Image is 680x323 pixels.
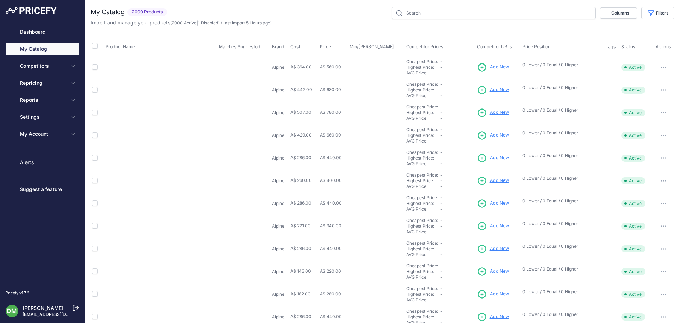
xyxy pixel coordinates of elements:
div: AVG Price: [406,93,440,99]
a: Alerts [6,156,79,169]
span: Tags [606,44,616,49]
span: Matches Suggested [219,44,260,49]
button: Status [621,44,637,50]
span: Active [621,313,645,321]
p: 0 Lower / 0 Equal / 0 Higher [522,266,599,272]
a: Add New [477,312,509,322]
button: Reports [6,94,79,106]
span: - [440,206,442,212]
span: Product Name [106,44,135,49]
span: Add New [490,132,509,139]
span: - [440,133,442,138]
div: Highest Price: [406,87,440,93]
span: Add New [490,268,509,275]
span: - [440,161,442,166]
p: 0 Lower / 0 Equal / 0 Higher [522,244,599,249]
button: My Account [6,128,79,140]
div: AVG Price: [406,138,440,144]
span: Active [621,132,645,139]
span: - [440,229,442,234]
span: - [440,93,442,98]
span: A$ 280.00 [320,291,341,296]
span: - [440,195,442,200]
span: A$ 220.00 [320,268,341,274]
span: A$ 440.00 [320,246,342,251]
button: Cost [290,44,302,50]
p: Alpine [272,178,288,184]
p: 0 Lower / 0 Equal / 0 Higher [522,198,599,204]
p: Alpine [272,314,288,320]
p: 0 Lower / 0 Equal / 0 Higher [522,176,599,181]
button: Filters [641,7,674,19]
a: Cheapest Price: [406,59,438,64]
span: - [440,223,442,229]
span: Active [621,155,645,162]
span: 2000 Products [127,8,167,16]
a: Cheapest Price: [406,240,438,246]
a: Add New [477,221,509,231]
span: - [440,138,442,144]
a: [PERSON_NAME] [23,305,63,311]
span: Competitors [20,62,66,69]
span: - [440,286,442,291]
p: Alpine [272,201,288,206]
a: Add New [477,108,509,118]
span: Competitor Prices [406,44,443,49]
span: Add New [490,313,509,320]
a: Cheapest Price: [406,150,438,155]
button: Columns [600,7,637,19]
p: Alpine [272,155,288,161]
p: 0 Lower / 0 Equal / 0 Higher [522,312,599,317]
span: Active [621,200,645,207]
span: A$ 143.00 [290,268,311,274]
span: - [440,116,442,121]
span: Active [621,223,645,230]
span: Add New [490,200,509,207]
p: Alpine [272,133,288,138]
a: Cheapest Price: [406,218,438,223]
span: - [440,263,442,268]
div: AVG Price: [406,206,440,212]
a: Cheapest Price: [406,127,438,132]
p: Alpine [272,246,288,252]
a: Cheapest Price: [406,104,438,110]
span: Add New [490,87,509,93]
div: AVG Price: [406,297,440,303]
span: Active [621,268,645,275]
span: Settings [20,113,66,121]
span: - [440,314,442,319]
a: Add New [477,153,509,163]
a: Cheapest Price: [406,195,438,200]
span: Add New [490,245,509,252]
span: A$ 560.00 [320,64,341,69]
span: Repricing [20,79,66,87]
p: 0 Lower / 0 Equal / 0 Higher [522,221,599,227]
p: Alpine [272,223,288,229]
span: A$ 507.00 [290,110,311,115]
span: - [440,218,442,223]
span: Active [621,64,645,71]
span: - [440,274,442,280]
span: Active [621,87,645,94]
button: Settings [6,111,79,123]
span: A$ 780.00 [320,110,341,115]
span: A$ 221.00 [290,223,311,228]
a: Add New [477,267,509,277]
span: - [440,110,442,115]
span: Price [320,44,331,50]
a: Add New [477,130,509,140]
span: Active [621,291,645,298]
span: - [440,104,442,110]
span: - [440,155,442,161]
span: - [440,65,442,70]
span: - [440,150,442,155]
span: - [440,269,442,274]
span: Add New [490,109,509,116]
a: Add New [477,199,509,208]
a: Cheapest Price: [406,308,438,314]
span: My Account [20,130,66,138]
p: 0 Lower / 0 Equal / 0 Higher [522,107,599,113]
a: Cheapest Price: [406,172,438,178]
a: My Catalog [6,43,79,55]
span: Add New [490,155,509,161]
